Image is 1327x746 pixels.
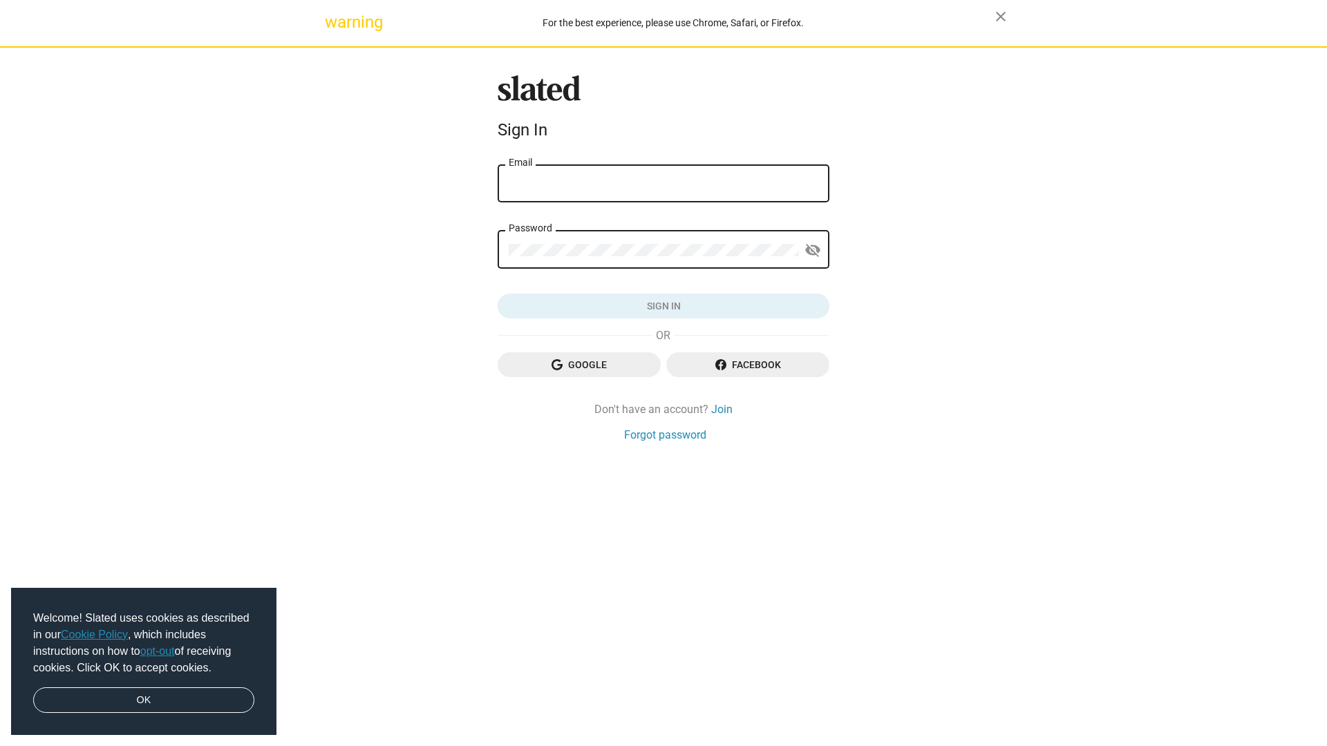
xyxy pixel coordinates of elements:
div: Sign In [498,120,829,140]
button: Facebook [666,352,829,377]
div: cookieconsent [11,588,276,736]
a: Cookie Policy [61,629,128,640]
a: Join [711,402,733,417]
sl-branding: Sign In [498,75,829,146]
a: Forgot password [624,428,706,442]
button: Google [498,352,661,377]
button: Show password [799,237,827,265]
mat-icon: visibility_off [804,240,821,261]
span: Facebook [677,352,818,377]
span: Google [509,352,650,377]
div: Don't have an account? [498,402,829,417]
div: For the best experience, please use Chrome, Safari, or Firefox. [351,14,995,32]
mat-icon: warning [325,14,341,30]
a: opt-out [140,645,175,657]
mat-icon: close [992,8,1009,25]
span: Welcome! Slated uses cookies as described in our , which includes instructions on how to of recei... [33,610,254,676]
a: dismiss cookie message [33,687,254,714]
